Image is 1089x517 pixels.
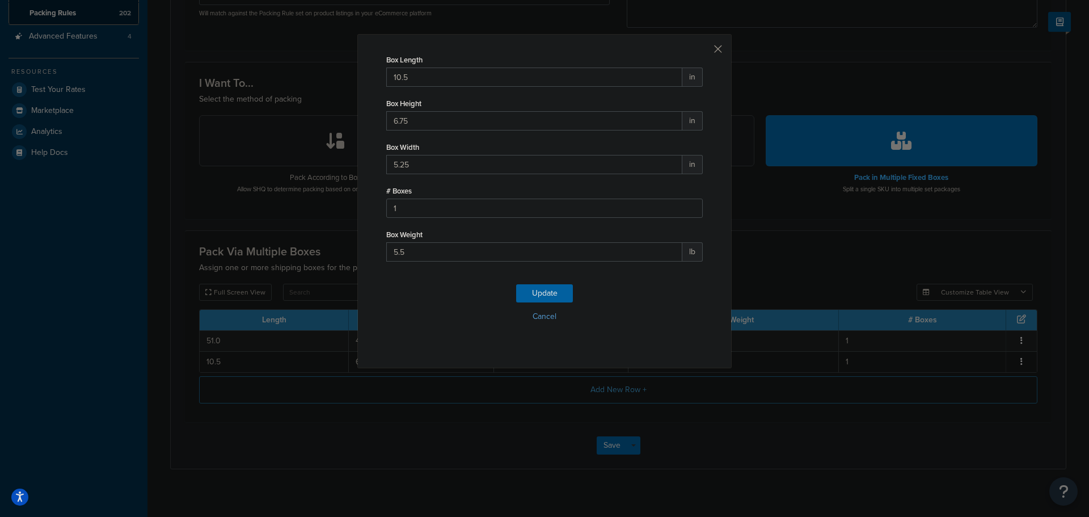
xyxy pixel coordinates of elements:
[386,230,423,239] label: Box Weight
[29,30,125,39] div: Domain: [DOMAIN_NAME]
[682,155,703,174] span: in
[43,67,102,74] div: Domain Overview
[682,68,703,87] span: in
[682,242,703,262] span: lb
[516,284,573,302] button: Update
[113,66,122,75] img: tab_keywords_by_traffic_grey.svg
[682,111,703,131] span: in
[31,66,40,75] img: tab_domain_overview_orange.svg
[386,143,419,152] label: Box Width
[18,18,27,27] img: logo_orange.svg
[125,67,191,74] div: Keywords by Traffic
[18,30,27,39] img: website_grey.svg
[386,56,423,64] label: Box Length
[386,187,412,195] label: # Boxes
[386,308,703,325] button: Cancel
[386,99,421,108] label: Box Height
[32,18,56,27] div: v 4.0.25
